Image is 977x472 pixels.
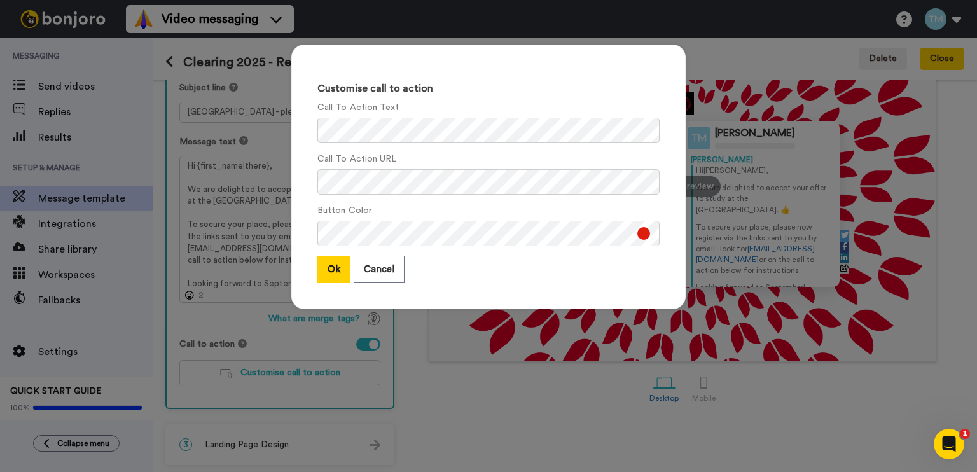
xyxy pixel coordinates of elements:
[317,83,660,95] h3: Customise call to action
[317,204,372,218] label: Button Color
[317,101,399,115] label: Call To Action Text
[934,429,964,459] iframe: Intercom live chat
[960,429,970,439] span: 1
[354,256,405,283] button: Cancel
[317,153,396,166] label: Call To Action URL
[317,256,350,283] button: Ok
